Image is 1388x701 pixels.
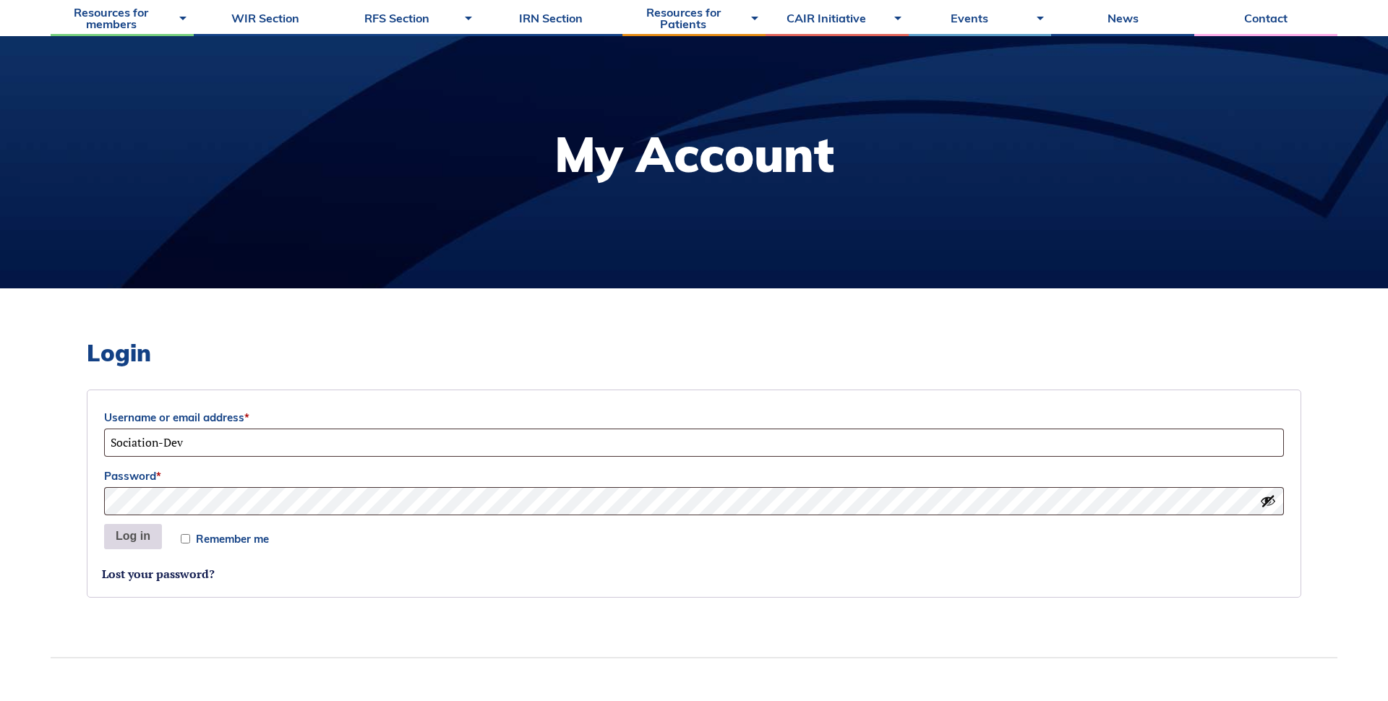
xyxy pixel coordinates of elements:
[104,524,162,550] button: Log in
[196,533,269,544] span: Remember me
[181,534,190,543] input: Remember me
[87,339,1301,366] h2: Login
[104,465,1284,487] label: Password
[1260,493,1276,509] button: Show password
[104,407,1284,429] label: Username or email address
[102,566,215,582] a: Lost your password?
[554,130,834,179] h1: My Account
